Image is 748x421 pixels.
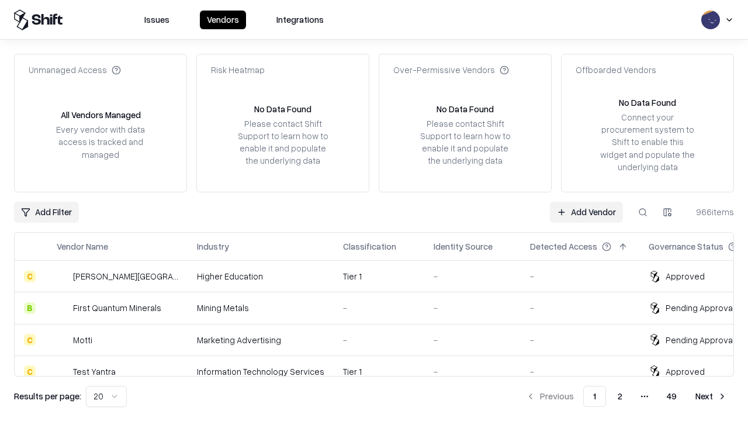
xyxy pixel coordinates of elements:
[73,302,161,314] div: First Quantum Minerals
[434,240,493,253] div: Identity Source
[417,118,514,167] div: Please contact Shift Support to learn how to enable it and populate the underlying data
[666,334,735,346] div: Pending Approval
[583,386,606,407] button: 1
[657,386,686,407] button: 49
[343,365,415,378] div: Tier 1
[57,302,68,314] img: First Quantum Minerals
[434,302,511,314] div: -
[197,334,324,346] div: Marketing Advertising
[434,365,511,378] div: -
[666,365,705,378] div: Approved
[530,240,597,253] div: Detected Access
[57,271,68,282] img: Reichman University
[254,103,311,115] div: No Data Found
[393,64,509,76] div: Over-Permissive Vendors
[14,202,79,223] button: Add Filter
[269,11,331,29] button: Integrations
[649,240,723,253] div: Governance Status
[687,206,734,218] div: 966 items
[666,270,705,282] div: Approved
[57,240,108,253] div: Vendor Name
[24,302,36,314] div: B
[137,11,176,29] button: Issues
[530,302,630,314] div: -
[197,302,324,314] div: Mining Metals
[343,334,415,346] div: -
[61,109,141,121] div: All Vendors Managed
[52,123,149,160] div: Every vendor with data access is tracked and managed
[24,365,36,377] div: C
[57,334,68,346] img: Motti
[434,334,511,346] div: -
[619,96,676,109] div: No Data Found
[197,270,324,282] div: Higher Education
[29,64,121,76] div: Unmanaged Access
[530,365,630,378] div: -
[57,365,68,377] img: Test Yantra
[434,270,511,282] div: -
[530,334,630,346] div: -
[530,270,630,282] div: -
[200,11,246,29] button: Vendors
[197,365,324,378] div: Information Technology Services
[234,118,331,167] div: Please contact Shift Support to learn how to enable it and populate the underlying data
[688,386,734,407] button: Next
[211,64,265,76] div: Risk Heatmap
[437,103,494,115] div: No Data Found
[343,240,396,253] div: Classification
[24,334,36,346] div: C
[519,386,734,407] nav: pagination
[73,334,92,346] div: Motti
[550,202,623,223] a: Add Vendor
[343,270,415,282] div: Tier 1
[14,390,81,402] p: Results per page:
[24,271,36,282] div: C
[73,365,116,378] div: Test Yantra
[73,270,178,282] div: [PERSON_NAME][GEOGRAPHIC_DATA]
[197,240,229,253] div: Industry
[608,386,632,407] button: 2
[343,302,415,314] div: -
[576,64,656,76] div: Offboarded Vendors
[599,111,696,173] div: Connect your procurement system to Shift to enable this widget and populate the underlying data
[666,302,735,314] div: Pending Approval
